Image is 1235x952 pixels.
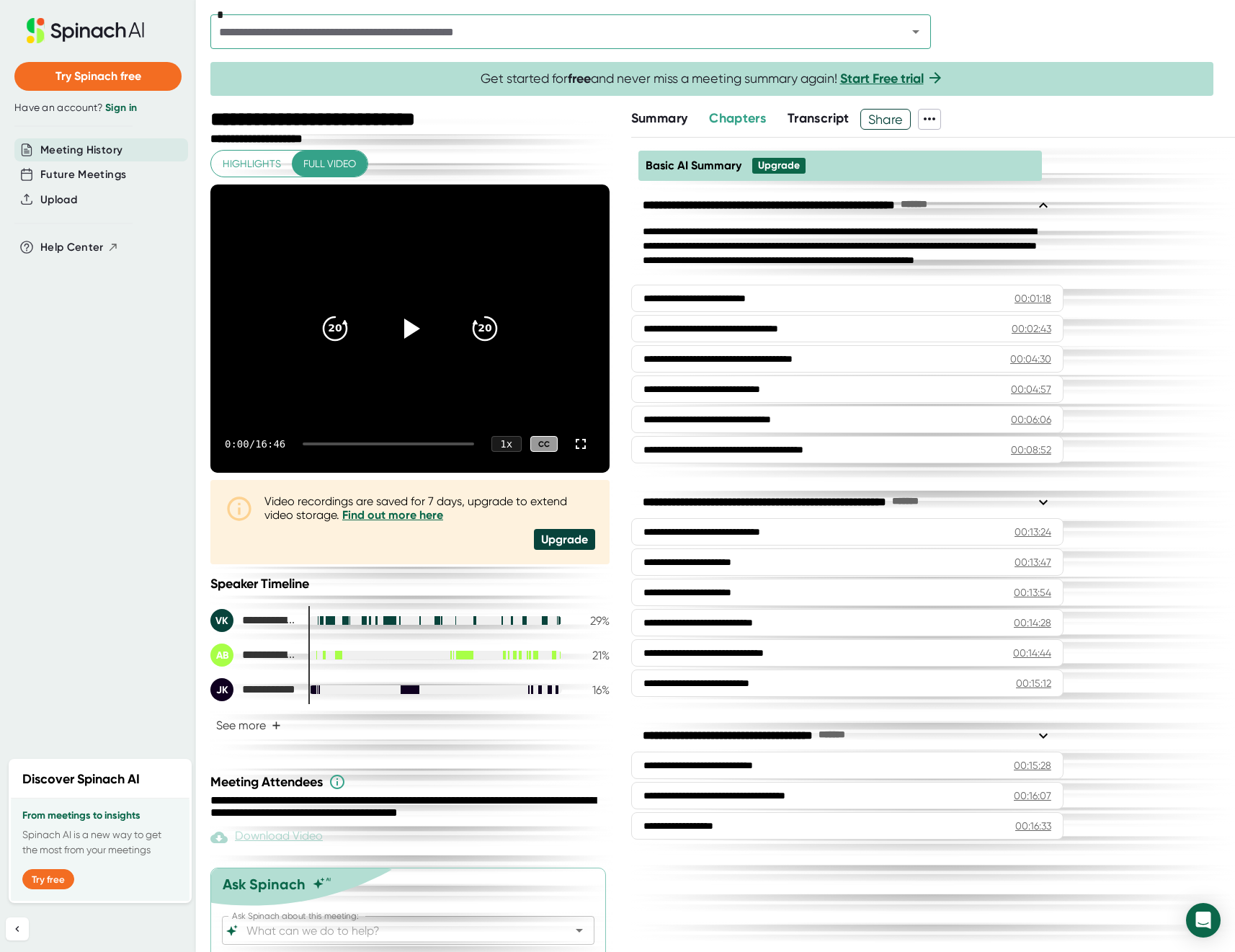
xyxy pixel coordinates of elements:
div: Andrii Boichuk [210,644,297,667]
button: Help Center [40,239,119,256]
a: Sign in [105,102,137,114]
b: free [568,71,591,86]
button: Full video [292,151,367,177]
div: 00:06:06 [1011,412,1051,427]
button: Summary [631,109,687,128]
span: Transcript [788,110,850,126]
div: 21 % [574,649,610,662]
div: 00:13:54 [1014,585,1051,600]
div: 00:13:47 [1015,555,1051,569]
div: 0:00 / 16:46 [225,438,285,450]
span: Share [861,107,911,132]
div: Upgrade [758,159,800,172]
div: 00:16:33 [1015,819,1051,833]
div: 00:14:28 [1014,615,1051,630]
div: Volodymyr Krasovskyi [210,609,297,632]
div: Have an account? [14,102,182,115]
div: CC [530,436,558,453]
button: Chapters [709,109,766,128]
div: 00:15:28 [1014,758,1051,773]
h3: From meetings to insights [22,810,178,822]
div: 00:04:57 [1011,382,1051,396]
div: Paid feature [210,829,323,846]
button: Meeting History [40,142,122,159]
div: 00:01:18 [1015,291,1051,306]
button: Open [569,920,589,940]
div: Ask Spinach [223,876,306,893]
div: 16 % [574,683,610,697]
span: Full video [303,155,356,173]
span: Basic AI Summary [646,159,741,172]
span: Help Center [40,239,104,256]
a: Start Free trial [840,71,924,86]
a: Find out more here [342,508,443,522]
button: Try Spinach free [14,62,182,91]
h2: Discover Spinach AI [22,770,140,789]
span: Summary [631,110,687,126]
div: Video recordings are saved for 7 days, upgrade to extend video storage. [264,494,595,522]
input: What can we do to help? [244,920,548,940]
span: Highlights [223,155,281,173]
div: JK [210,678,233,701]
button: Try free [22,869,74,889]
button: Upload [40,192,77,208]
button: Future Meetings [40,166,126,183]
span: + [272,720,281,731]
button: Open [906,22,926,42]
div: Speaker Timeline [210,576,610,592]
div: 29 % [574,614,610,628]
div: John Kipling [210,678,297,701]
div: Upgrade [534,529,595,550]
p: Spinach AI is a new way to get the most from your meetings [22,827,178,858]
button: Transcript [788,109,850,128]
div: 00:15:12 [1016,676,1051,690]
div: 00:14:44 [1013,646,1051,660]
button: Share [860,109,911,130]
div: VK [210,609,233,632]
div: Meeting Attendees [210,773,613,791]
div: 1 x [491,436,522,452]
div: 00:16:07 [1014,788,1051,803]
span: Try Spinach free [55,69,141,83]
div: 00:02:43 [1012,321,1051,336]
button: Highlights [211,151,293,177]
div: 00:04:30 [1010,352,1051,366]
button: See more+ [210,713,287,738]
button: Collapse sidebar [6,917,29,940]
div: 00:08:52 [1011,442,1051,457]
span: Chapters [709,110,766,126]
div: Open Intercom Messenger [1186,903,1221,938]
span: Get started for and never miss a meeting summary again! [481,71,944,87]
div: AB [210,644,233,667]
div: 00:13:24 [1015,525,1051,539]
